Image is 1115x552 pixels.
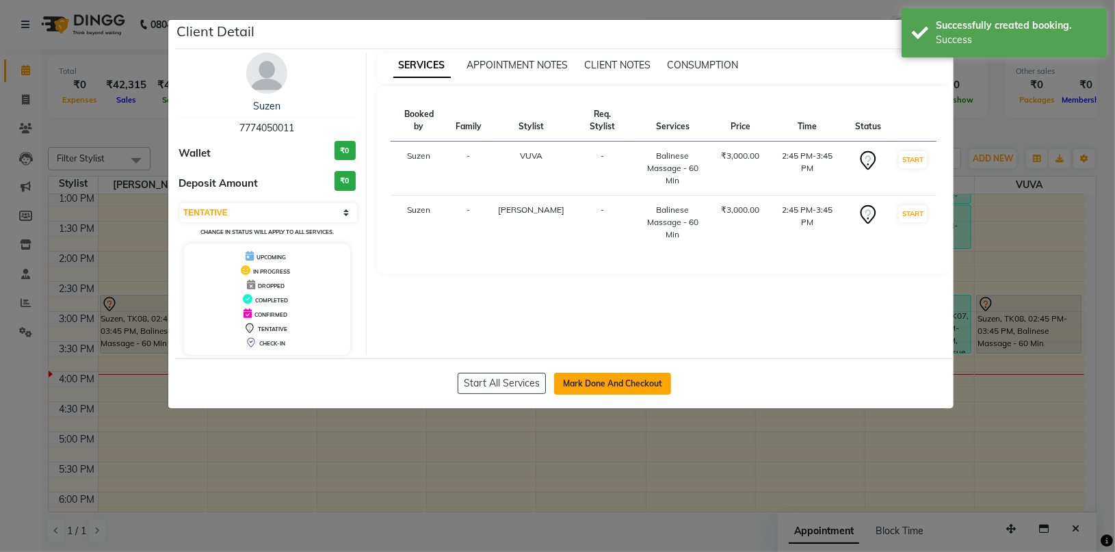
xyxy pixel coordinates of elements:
[253,100,280,112] a: Suzen
[520,150,542,161] span: VUVA
[713,100,768,142] th: Price
[254,311,287,318] span: CONFIRMED
[573,196,633,250] td: -
[899,151,927,168] button: START
[179,176,258,192] span: Deposit Amount
[640,204,705,241] div: Balinese Massage - 60 Min
[391,142,447,196] td: Suzen
[447,100,490,142] th: Family
[179,146,211,161] span: Wallet
[632,100,713,142] th: Services
[447,196,490,250] td: -
[899,205,927,222] button: START
[467,59,568,71] span: APPOINTMENT NOTES
[936,33,1097,47] div: Success
[239,122,294,134] span: 7774050011
[176,21,254,42] h5: Client Detail
[936,18,1097,33] div: Successfully created booking.
[258,326,287,332] span: TENTATIVE
[498,205,564,215] span: [PERSON_NAME]
[554,373,671,395] button: Mark Done And Checkout
[258,282,285,289] span: DROPPED
[391,100,447,142] th: Booked by
[768,142,847,196] td: 2:45 PM-3:45 PM
[246,53,287,94] img: avatar
[721,204,759,216] div: ₹3,000.00
[391,196,447,250] td: Suzen
[585,59,651,71] span: CLIENT NOTES
[458,373,546,394] button: Start All Services
[768,196,847,250] td: 2:45 PM-3:45 PM
[393,53,451,78] span: SERVICES
[257,254,286,261] span: UPCOMING
[334,171,356,191] h3: ₹0
[255,297,288,304] span: COMPLETED
[259,340,285,347] span: CHECK-IN
[640,150,705,187] div: Balinese Massage - 60 Min
[447,142,490,196] td: -
[847,100,889,142] th: Status
[490,100,573,142] th: Stylist
[573,100,633,142] th: Req. Stylist
[668,59,739,71] span: CONSUMPTION
[721,150,759,162] div: ₹3,000.00
[253,268,290,275] span: IN PROGRESS
[200,228,334,235] small: Change in status will apply to all services.
[573,142,633,196] td: -
[334,141,356,161] h3: ₹0
[768,100,847,142] th: Time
